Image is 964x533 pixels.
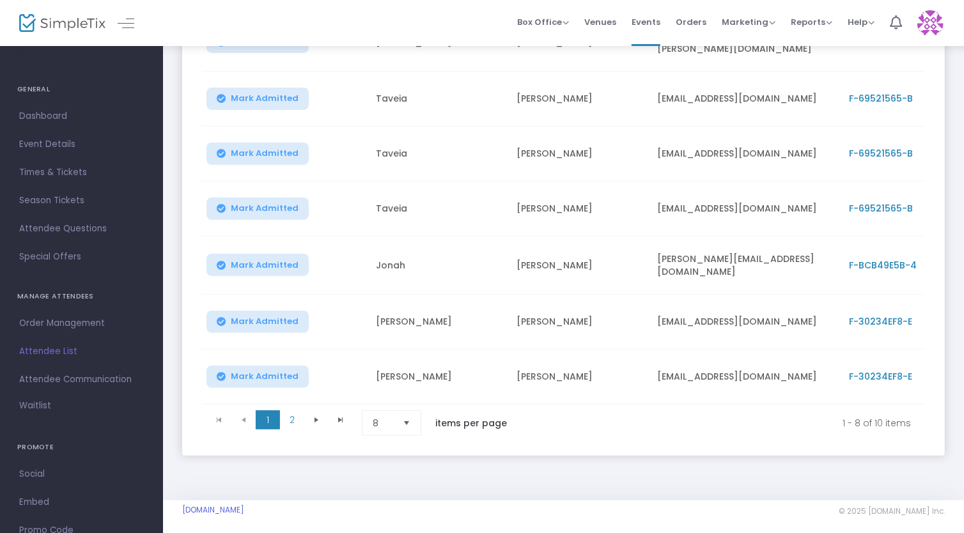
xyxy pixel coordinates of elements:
[206,197,309,220] button: Mark Admitted
[231,203,299,213] span: Mark Admitted
[509,127,649,182] td: [PERSON_NAME]
[311,415,322,425] span: Go to the next page
[722,16,775,28] span: Marketing
[19,108,144,125] span: Dashboard
[19,466,144,483] span: Social
[791,16,832,28] span: Reports
[649,350,841,405] td: [EMAIL_ADDRESS][DOMAIN_NAME]
[256,410,280,429] span: Page 1
[509,72,649,127] td: [PERSON_NAME]
[206,254,309,276] button: Mark Admitted
[584,6,616,38] span: Venues
[231,316,299,327] span: Mark Admitted
[368,295,509,350] td: [PERSON_NAME]
[336,415,346,425] span: Go to the last page
[839,506,945,516] span: © 2025 [DOMAIN_NAME] Inc.
[398,411,416,435] button: Select
[373,417,393,429] span: 8
[19,192,144,209] span: Season Tickets
[17,77,146,102] h4: GENERAL
[509,295,649,350] td: [PERSON_NAME]
[19,399,51,412] span: Waitlist
[19,494,144,511] span: Embed
[649,72,841,127] td: [EMAIL_ADDRESS][DOMAIN_NAME]
[206,143,309,165] button: Mark Admitted
[649,182,841,236] td: [EMAIL_ADDRESS][DOMAIN_NAME]
[17,435,146,460] h4: PROMOTE
[849,92,913,105] span: F-69521565-B
[509,182,649,236] td: [PERSON_NAME]
[534,410,911,436] kendo-pager-info: 1 - 8 of 10 items
[509,350,649,405] td: [PERSON_NAME]
[649,127,841,182] td: [EMAIL_ADDRESS][DOMAIN_NAME]
[509,236,649,295] td: [PERSON_NAME]
[368,127,509,182] td: Taveia
[231,371,299,382] span: Mark Admitted
[19,164,144,181] span: Times & Tickets
[304,410,329,429] span: Go to the next page
[231,37,299,47] span: Mark Admitted
[231,148,299,158] span: Mark Admitted
[517,16,569,28] span: Box Office
[19,136,144,153] span: Event Details
[206,366,309,388] button: Mark Admitted
[231,260,299,270] span: Mark Admitted
[19,220,144,237] span: Attendee Questions
[368,72,509,127] td: Taveia
[368,182,509,236] td: Taveia
[368,350,509,405] td: [PERSON_NAME]
[206,88,309,110] button: Mark Admitted
[19,249,144,265] span: Special Offers
[435,417,507,429] label: items per page
[182,505,244,515] a: [DOMAIN_NAME]
[19,315,144,332] span: Order Management
[849,370,912,383] span: F-30234EF8-E
[649,236,841,295] td: [PERSON_NAME][EMAIL_ADDRESS][DOMAIN_NAME]
[280,410,304,429] span: Page 2
[848,16,875,28] span: Help
[676,6,706,38] span: Orders
[19,371,144,388] span: Attendee Communication
[368,236,509,295] td: Jonah
[849,147,913,160] span: F-69521565-B
[206,311,309,333] button: Mark Admitted
[632,6,660,38] span: Events
[19,343,144,360] span: Attendee List
[849,259,917,272] span: F-BCB49E5B-4
[17,284,146,309] h4: MANAGE ATTENDEES
[329,410,353,429] span: Go to the last page
[849,202,913,215] span: F-69521565-B
[649,295,841,350] td: [EMAIL_ADDRESS][DOMAIN_NAME]
[231,93,299,104] span: Mark Admitted
[849,315,912,328] span: F-30234EF8-E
